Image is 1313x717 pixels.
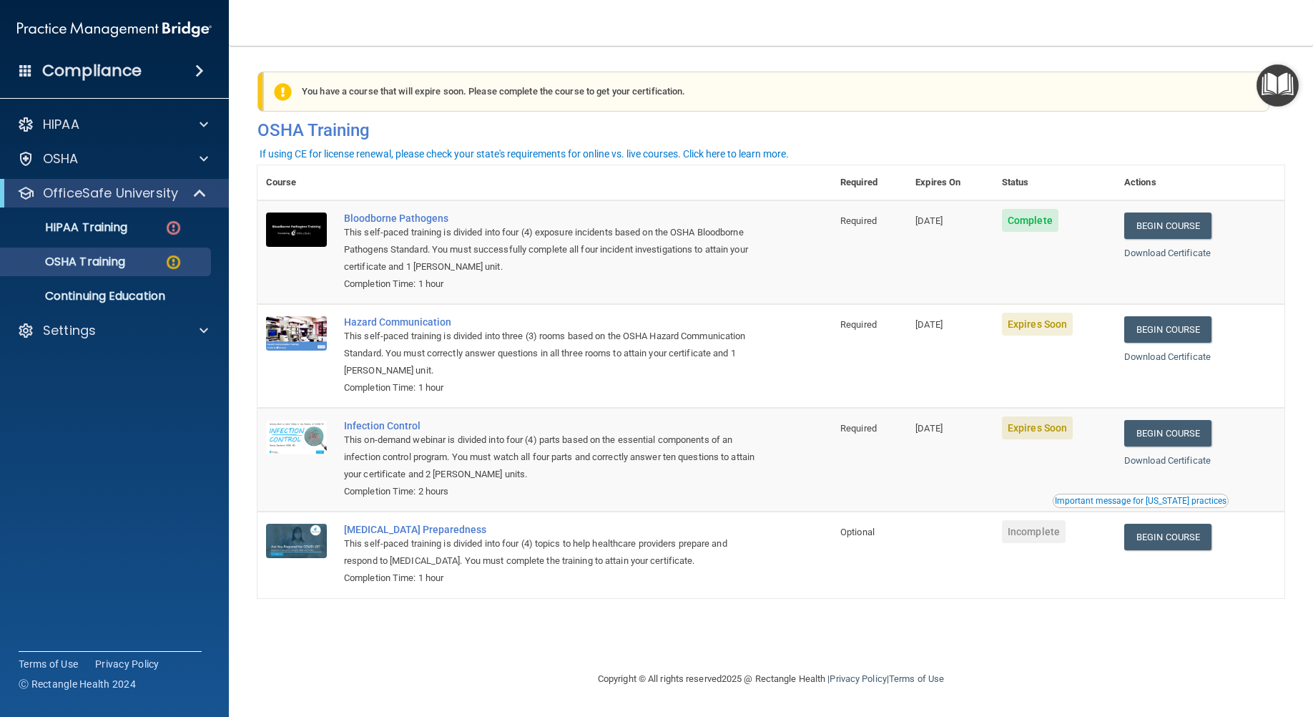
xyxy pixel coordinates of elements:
img: warning-circle.0cc9ac19.png [164,253,182,271]
div: Important message for [US_STATE] practices [1055,497,1226,505]
span: Required [840,319,877,330]
p: Settings [43,322,96,339]
p: HIPAA [43,116,79,133]
p: OSHA Training [9,255,125,269]
span: Required [840,215,877,226]
div: This on-demand webinar is divided into four (4) parts based on the essential components of an inf... [344,431,760,483]
a: Begin Course [1124,213,1211,239]
a: Download Certificate [1124,248,1211,258]
a: Terms of Use [889,673,944,684]
button: Read this if you are a dental practitioner in the state of CA [1053,494,1229,508]
h4: OSHA Training [257,120,1284,140]
a: OfficeSafe University [17,185,207,202]
span: Incomplete [1002,520,1066,543]
a: Infection Control [344,420,760,431]
a: Bloodborne Pathogens [344,213,760,224]
a: Begin Course [1124,316,1211,343]
div: Completion Time: 1 hour [344,379,760,396]
a: Download Certificate [1124,455,1211,466]
span: [DATE] [915,319,943,330]
div: Copyright © All rights reserved 2025 @ Rectangle Health | | [510,656,1032,702]
p: Continuing Education [9,289,205,303]
div: This self-paced training is divided into three (3) rooms based on the OSHA Hazard Communication S... [344,328,760,379]
span: [DATE] [915,423,943,434]
img: danger-circle.6113f641.png [164,219,182,237]
span: Complete [1002,209,1058,232]
button: Open Resource Center [1257,64,1299,107]
div: This self-paced training is divided into four (4) topics to help healthcare providers prepare and... [344,535,760,570]
div: This self-paced training is divided into four (4) exposure incidents based on the OSHA Bloodborne... [344,224,760,275]
div: You have a course that will expire soon. Please complete the course to get your certification. [263,72,1269,112]
h4: Compliance [42,61,142,81]
a: HIPAA [17,116,208,133]
a: Begin Course [1124,524,1211,550]
img: exclamation-circle-solid-warning.7ed2984d.png [274,83,292,101]
p: OSHA [43,150,79,167]
div: Completion Time: 2 hours [344,483,760,500]
span: Required [840,423,877,434]
th: Expires On [907,165,993,200]
th: Course [257,165,335,200]
a: OSHA [17,150,208,167]
span: Ⓒ Rectangle Health 2024 [19,677,136,691]
th: Actions [1116,165,1284,200]
div: Completion Time: 1 hour [344,275,760,293]
img: PMB logo [17,15,212,44]
span: Optional [840,527,875,537]
a: [MEDICAL_DATA] Preparedness [344,524,760,535]
button: If using CE for license renewal, please check your state's requirements for online vs. live cours... [257,147,791,161]
th: Status [993,165,1116,200]
div: Completion Time: 1 hour [344,570,760,587]
a: Begin Course [1124,420,1211,447]
a: Hazard Communication [344,316,760,328]
a: Terms of Use [19,657,78,671]
th: Required [832,165,907,200]
span: [DATE] [915,215,943,226]
a: Settings [17,322,208,339]
p: HIPAA Training [9,220,127,235]
div: If using CE for license renewal, please check your state's requirements for online vs. live cours... [260,149,789,159]
a: Privacy Policy [830,673,886,684]
a: Download Certificate [1124,351,1211,362]
span: Expires Soon [1002,313,1073,336]
span: Expires Soon [1002,416,1073,439]
a: Privacy Policy [95,657,159,671]
p: OfficeSafe University [43,185,178,202]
